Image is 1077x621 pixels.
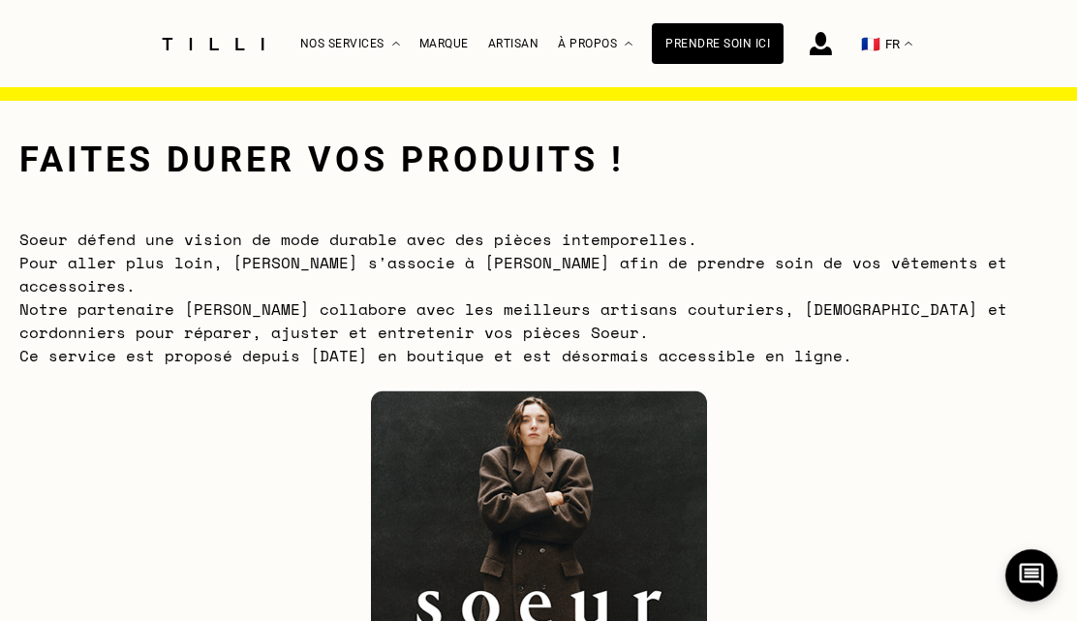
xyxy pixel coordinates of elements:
[19,228,1007,367] span: Soeur défend une vision de mode durable avec des pièces intemporelles. Pour aller plus loin, [PER...
[300,1,400,87] div: Nos services
[810,32,832,55] img: icône connexion
[488,37,539,50] a: Artisan
[652,23,784,64] a: Prendre soin ici
[851,1,922,87] button: 🇫🇷 FR
[419,37,469,50] a: Marque
[392,42,400,47] img: Menu déroulant
[625,42,632,47] img: Menu déroulant à propos
[19,140,625,180] h1: Faites durer vos produits !
[558,1,632,87] div: À propos
[905,42,912,47] img: menu déroulant
[861,35,880,53] span: 🇫🇷
[155,38,271,50] img: Logo du service de couturière Tilli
